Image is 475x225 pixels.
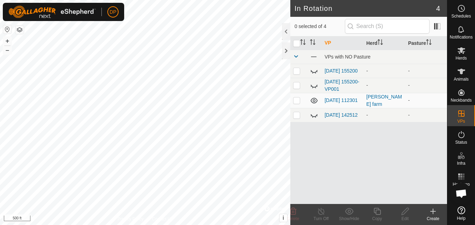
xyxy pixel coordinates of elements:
[325,54,444,60] div: VPs with NO Pasture
[366,82,402,89] div: -
[454,77,469,81] span: Animals
[295,23,345,30] span: 0 selected of 4
[453,182,470,186] span: Heatmap
[325,97,358,103] a: [DATE] 112301
[405,64,447,78] td: -
[109,8,116,16] span: DP
[451,14,471,18] span: Schedules
[300,40,306,46] p-sorticon: Activate to sort
[405,108,447,122] td: -
[3,37,12,45] button: +
[325,79,359,92] a: [DATE] 155200-VP001
[283,215,284,221] span: i
[457,119,465,123] span: VPs
[363,36,405,50] th: Herd
[345,19,430,34] input: Search (S)
[405,78,447,93] td: -
[3,25,12,34] button: Reset Map
[363,216,391,222] div: Copy
[455,56,467,60] span: Herds
[152,216,173,222] a: Contact Us
[325,112,358,118] a: [DATE] 142512
[287,216,299,221] span: Delete
[366,67,402,75] div: -
[322,36,363,50] th: VP
[450,35,473,39] span: Notifications
[295,4,436,13] h2: In Rotation
[436,3,440,14] span: 4
[391,216,419,222] div: Edit
[419,216,447,222] div: Create
[307,216,335,222] div: Turn Off
[451,98,472,102] span: Neckbands
[325,68,358,74] a: [DATE] 155200
[426,40,432,46] p-sorticon: Activate to sort
[310,40,316,46] p-sorticon: Activate to sort
[447,204,475,223] a: Help
[279,214,287,222] button: i
[8,6,96,18] img: Gallagher Logo
[457,161,465,165] span: Infra
[451,183,472,204] div: Open chat
[118,216,144,222] a: Privacy Policy
[405,93,447,108] td: -
[455,140,467,144] span: Status
[15,26,24,34] button: Map Layers
[405,36,447,50] th: Pasture
[335,216,363,222] div: Show/Hide
[3,46,12,54] button: –
[377,40,383,46] p-sorticon: Activate to sort
[366,93,402,108] div: [PERSON_NAME] farm
[457,216,466,220] span: Help
[366,111,402,119] div: -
